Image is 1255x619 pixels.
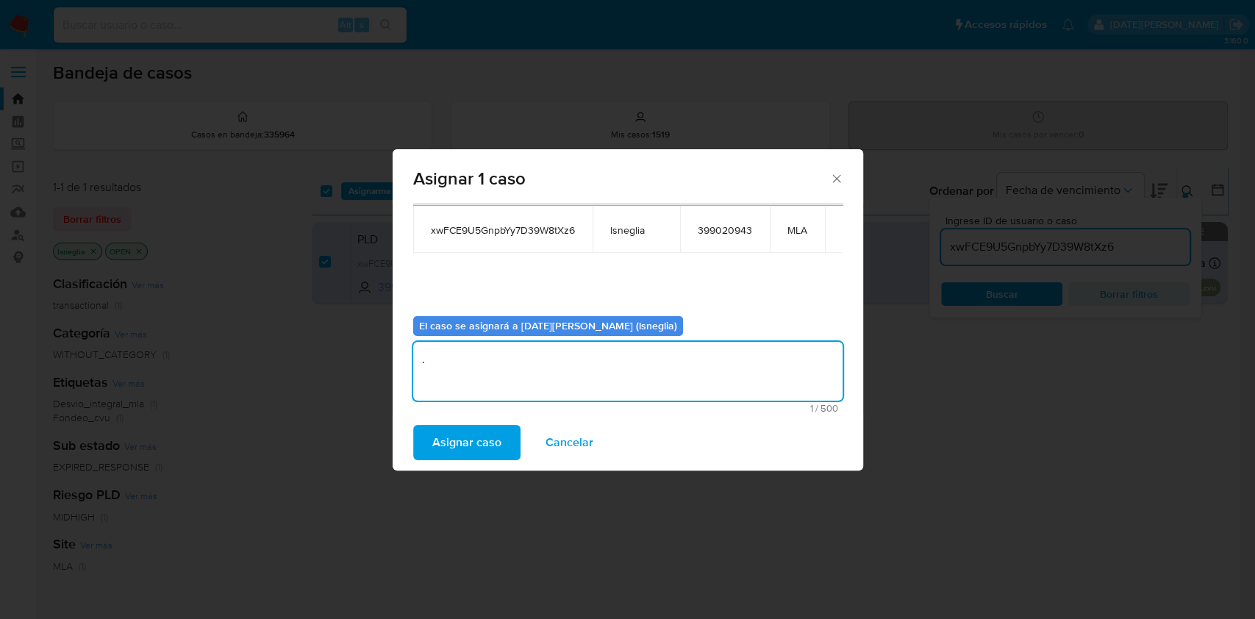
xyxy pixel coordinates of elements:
[610,223,662,237] span: lsneglia
[546,426,593,459] span: Cancelar
[393,149,863,470] div: assign-modal
[413,342,843,401] textarea: .
[418,404,838,413] span: Máximo 500 caracteres
[829,171,843,185] button: Cerrar ventana
[698,223,752,237] span: 399020943
[526,425,612,460] button: Cancelar
[413,425,521,460] button: Asignar caso
[419,318,677,333] b: El caso se asignará a [DATE][PERSON_NAME] (lsneglia)
[413,170,830,187] span: Asignar 1 caso
[432,426,501,459] span: Asignar caso
[431,223,575,237] span: xwFCE9U5GnpbYy7D39W8tXz6
[787,223,807,237] span: MLA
